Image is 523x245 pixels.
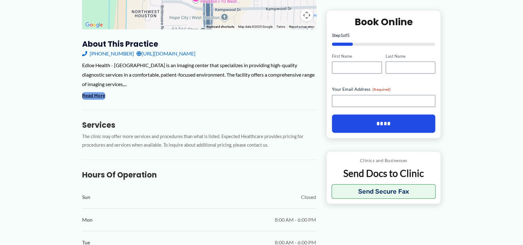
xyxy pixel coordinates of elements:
[84,21,105,29] a: Open this area in Google Maps (opens a new window)
[82,192,90,202] span: Sun
[340,32,343,38] span: 1
[84,21,105,29] img: Google
[82,39,316,49] h3: About this practice
[275,215,316,225] span: 8:00 AM - 6:00 PM
[82,170,316,180] h3: Hours of Operation
[372,87,390,92] span: (Required)
[347,32,350,38] span: 5
[301,192,316,202] span: Closed
[332,157,436,165] p: Clinics and Businesses
[136,49,195,58] a: [URL][DOMAIN_NAME]
[332,33,435,38] p: Step of
[276,25,285,28] a: Terms (opens in new tab)
[332,16,435,28] h2: Book Online
[332,53,382,59] label: First Name
[82,49,134,58] a: [PHONE_NUMBER]
[82,215,93,225] span: Mon
[82,61,316,89] div: Edloe Health - [GEOGRAPHIC_DATA] is an imaging center that specializes in providing high-quality ...
[289,25,314,28] a: Report a map error
[82,92,105,100] button: Read More
[332,86,435,93] label: Your Email Address
[82,120,316,130] h3: Services
[207,25,234,29] button: Keyboard shortcuts
[82,132,316,149] p: The clinic may offer more services and procedures than what is listed. Expected Healthcare provid...
[300,9,313,21] button: Map camera controls
[332,184,436,199] button: Send Secure Fax
[386,53,435,59] label: Last Name
[332,167,436,180] p: Send Docs to Clinic
[238,25,273,28] span: Map data ©2025 Google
